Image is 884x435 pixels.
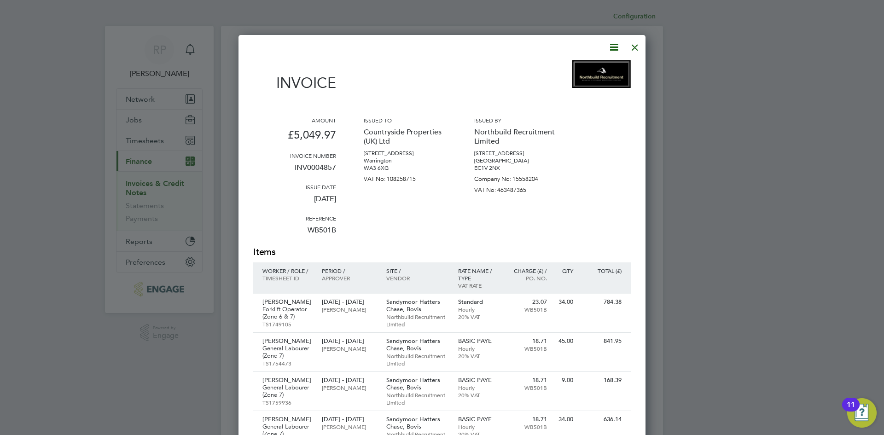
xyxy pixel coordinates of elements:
p: Hourly [458,423,498,430]
p: WB501B [507,423,547,430]
h3: Reference [253,215,336,222]
p: 18.71 [507,377,547,384]
p: [PERSON_NAME] [262,298,313,306]
p: BASIC PAYE [458,416,498,423]
p: Period / [322,267,377,274]
p: WB501B [507,345,547,352]
p: [DATE] - [DATE] [322,298,377,306]
p: General Labourer (Zone 7) [262,345,313,360]
p: WB501B [507,306,547,313]
p: [PERSON_NAME] [262,416,313,423]
h3: Issued to [364,116,447,124]
p: 20% VAT [458,391,498,399]
p: 34.00 [556,298,573,306]
p: INV0004857 [253,159,336,183]
p: 9.00 [556,377,573,384]
p: Hourly [458,345,498,352]
p: £5,049.97 [253,124,336,152]
p: Sandymoor Hatters Chase, Bovis [386,377,449,391]
p: Timesheet ID [262,274,313,282]
p: Sandymoor Hatters Chase, Bovis [386,337,449,352]
p: Forklift Operator (Zone 6 & 7) [262,306,313,320]
p: 20% VAT [458,352,498,360]
p: [STREET_ADDRESS] [474,150,557,157]
p: Approver [322,274,377,282]
p: [DATE] [253,191,336,215]
p: Warrington [364,157,447,164]
p: Charge (£) / [507,267,547,274]
p: [PERSON_NAME] [262,337,313,345]
p: 45.00 [556,337,573,345]
p: 23.07 [507,298,547,306]
p: [STREET_ADDRESS] [364,150,447,157]
img: northbuildrecruit-logo-remittance.png [572,60,631,88]
p: 168.39 [582,377,622,384]
p: BASIC PAYE [458,337,498,345]
p: QTY [556,267,573,274]
p: 18.71 [507,416,547,423]
p: EC1V 2NX [474,164,557,172]
p: TS1749105 [262,320,313,328]
p: Northbuild Recruitment Limited [474,124,557,150]
p: WB501B [507,384,547,391]
p: [DATE] - [DATE] [322,416,377,423]
h2: Items [253,246,631,259]
p: Worker / Role / [262,267,313,274]
p: 34.00 [556,416,573,423]
p: Northbuild Recruitment Limited [386,313,449,328]
p: VAT No: 463487365 [474,183,557,194]
p: Company No: 15558204 [474,172,557,183]
p: Northbuild Recruitment Limited [386,352,449,367]
h3: Amount [253,116,336,124]
h3: Issued by [474,116,557,124]
h1: Invoice [253,74,336,92]
p: WA3 6XG [364,164,447,172]
p: [PERSON_NAME] [322,345,377,352]
p: Sandymoor Hatters Chase, Bovis [386,416,449,430]
p: Vendor [386,274,449,282]
p: Sandymoor Hatters Chase, Bovis [386,298,449,313]
p: Standard [458,298,498,306]
p: [PERSON_NAME] [262,377,313,384]
p: Site / [386,267,449,274]
p: [PERSON_NAME] [322,423,377,430]
p: WB501B [253,222,336,246]
p: Rate name / type [458,267,498,282]
p: [PERSON_NAME] [322,306,377,313]
p: Po. No. [507,274,547,282]
p: 20% VAT [458,313,498,320]
p: VAT rate [458,282,498,289]
p: 841.95 [582,337,622,345]
p: Total (£) [582,267,622,274]
p: General Labourer (Zone 7) [262,384,313,399]
p: [PERSON_NAME] [322,384,377,391]
p: [DATE] - [DATE] [322,377,377,384]
p: Hourly [458,306,498,313]
p: BASIC PAYE [458,377,498,384]
p: [GEOGRAPHIC_DATA] [474,157,557,164]
p: 636.14 [582,416,622,423]
button: Open Resource Center, 11 new notifications [847,398,877,428]
p: Countryside Properties (UK) Ltd [364,124,447,150]
p: 784.38 [582,298,622,306]
p: VAT No: 108258715 [364,172,447,183]
p: [DATE] - [DATE] [322,337,377,345]
p: Northbuild Recruitment Limited [386,391,449,406]
p: 18.71 [507,337,547,345]
p: TS1754473 [262,360,313,367]
p: TS1759936 [262,399,313,406]
h3: Issue date [253,183,336,191]
div: 11 [847,405,855,417]
h3: Invoice number [253,152,336,159]
p: Hourly [458,384,498,391]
